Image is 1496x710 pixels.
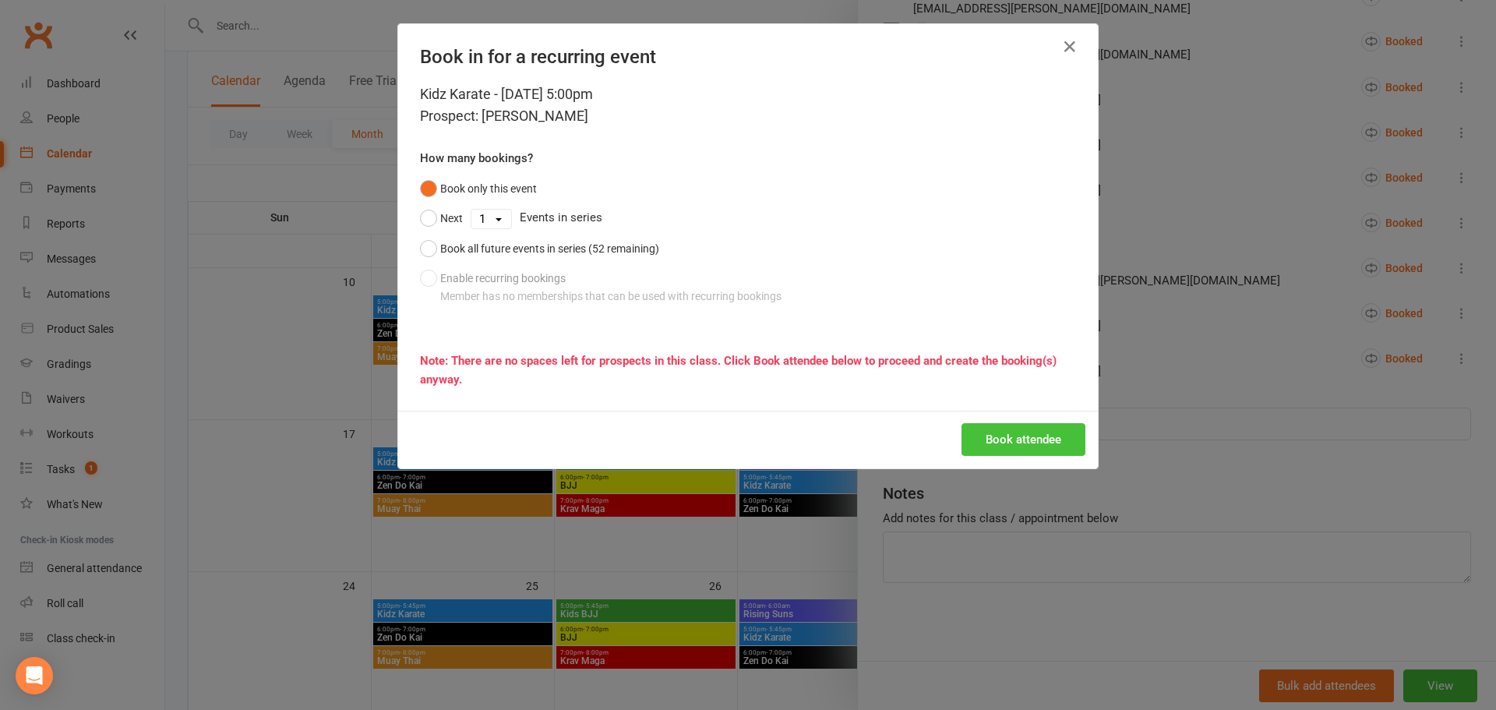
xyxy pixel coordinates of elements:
[420,203,1076,233] div: Events in series
[961,423,1085,456] button: Book attendee
[420,203,463,233] button: Next
[440,240,659,257] div: Book all future events in series (52 remaining)
[420,234,659,263] button: Book all future events in series (52 remaining)
[420,83,1076,127] div: Kidz Karate - [DATE] 5:00pm Prospect: [PERSON_NAME]
[420,174,537,203] button: Book only this event
[1057,34,1082,59] button: Close
[420,46,1076,68] h4: Book in for a recurring event
[16,657,53,694] div: Open Intercom Messenger
[420,351,1076,389] div: Note: There are no spaces left for prospects in this class. Click Book attendee below to proceed ...
[420,149,533,168] label: How many bookings?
